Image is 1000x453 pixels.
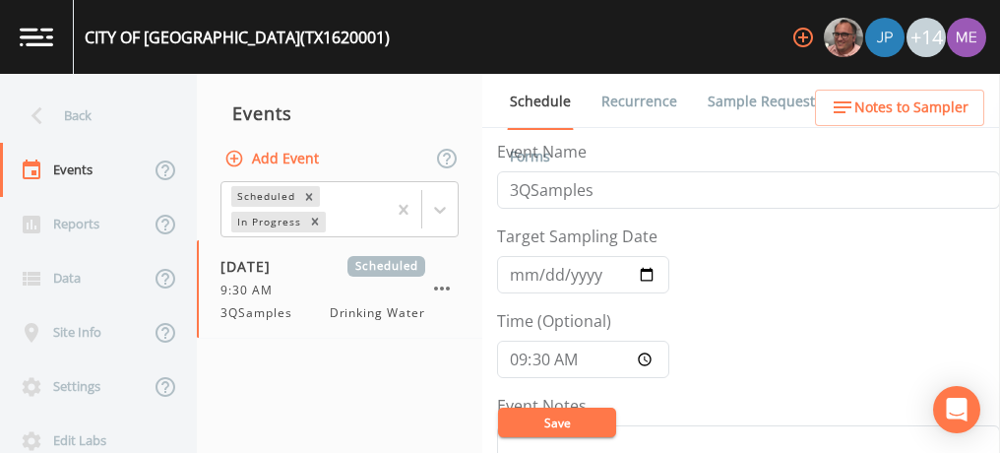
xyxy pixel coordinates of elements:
div: Remove In Progress [304,212,326,232]
div: Remove Scheduled [298,186,320,207]
div: Open Intercom Messenger [933,386,980,433]
a: Schedule [507,74,574,130]
a: [DATE]Scheduled9:30 AM3QSamplesDrinking Water [197,240,482,339]
img: d4d65db7c401dd99d63b7ad86343d265 [947,18,986,57]
div: In Progress [231,212,304,232]
a: COC Details [849,74,933,129]
div: Joshua gere Paul [864,18,906,57]
label: Event Notes [497,394,587,418]
div: +14 [906,18,946,57]
button: Add Event [220,141,327,177]
img: logo [20,28,53,46]
label: Event Name [497,140,587,163]
div: Scheduled [231,186,298,207]
span: 3QSamples [220,304,304,322]
span: Scheduled [347,256,425,277]
div: Events [197,89,482,138]
label: Target Sampling Date [497,225,657,248]
img: 41241ef155101aa6d92a04480b0d0000 [865,18,905,57]
button: Notes to Sampler [815,90,984,126]
button: Save [498,408,616,437]
span: [DATE] [220,256,284,277]
span: Notes to Sampler [854,96,969,120]
span: Drinking Water [330,304,425,322]
a: Forms [507,129,553,184]
div: Mike Franklin [823,18,864,57]
label: Time (Optional) [497,309,611,333]
a: Recurrence [598,74,680,129]
a: Sample Requests [705,74,825,129]
div: CITY OF [GEOGRAPHIC_DATA] (TX1620001) [85,26,390,49]
span: 9:30 AM [220,282,284,299]
img: e2d790fa78825a4bb76dcb6ab311d44c [824,18,863,57]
